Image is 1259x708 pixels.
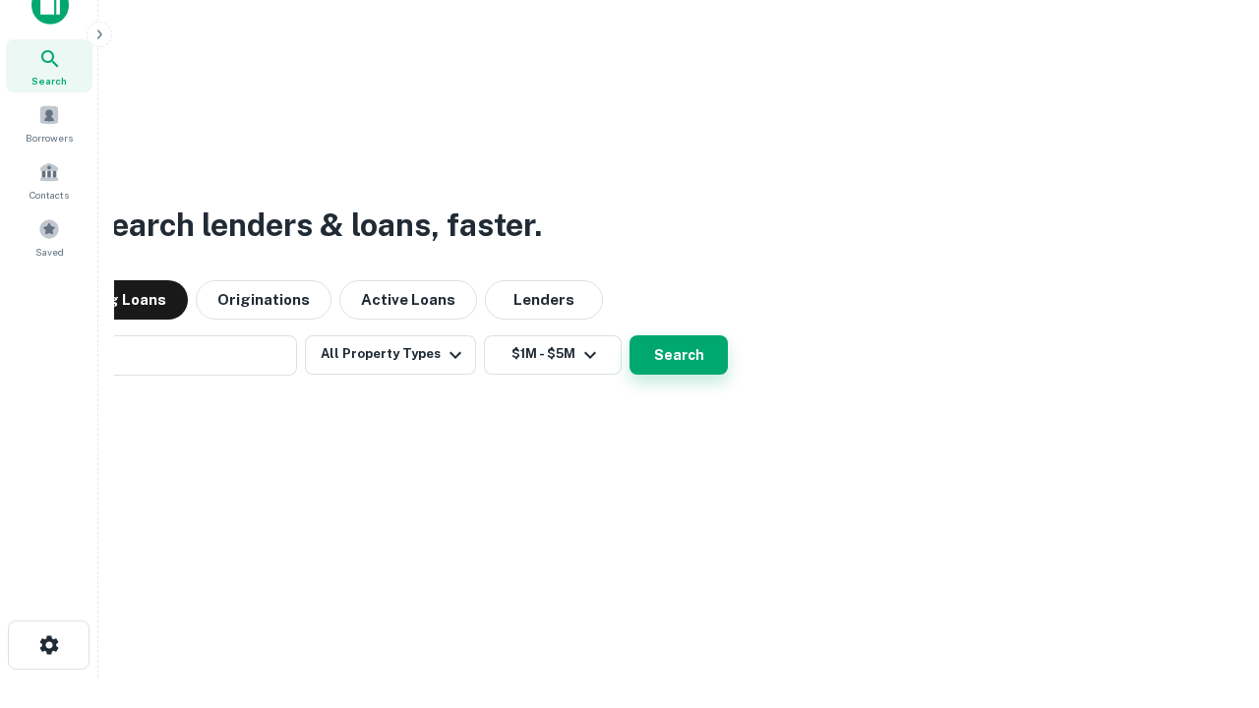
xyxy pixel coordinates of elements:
[35,244,64,260] span: Saved
[6,153,92,206] a: Contacts
[90,202,542,249] h3: Search lenders & loans, faster.
[6,39,92,92] a: Search
[30,187,69,203] span: Contacts
[485,280,603,320] button: Lenders
[6,210,92,264] a: Saved
[305,335,476,375] button: All Property Types
[339,280,477,320] button: Active Loans
[484,335,622,375] button: $1M - $5M
[6,96,92,149] a: Borrowers
[26,130,73,146] span: Borrowers
[31,73,67,88] span: Search
[1161,551,1259,645] iframe: Chat Widget
[196,280,331,320] button: Originations
[629,335,728,375] button: Search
